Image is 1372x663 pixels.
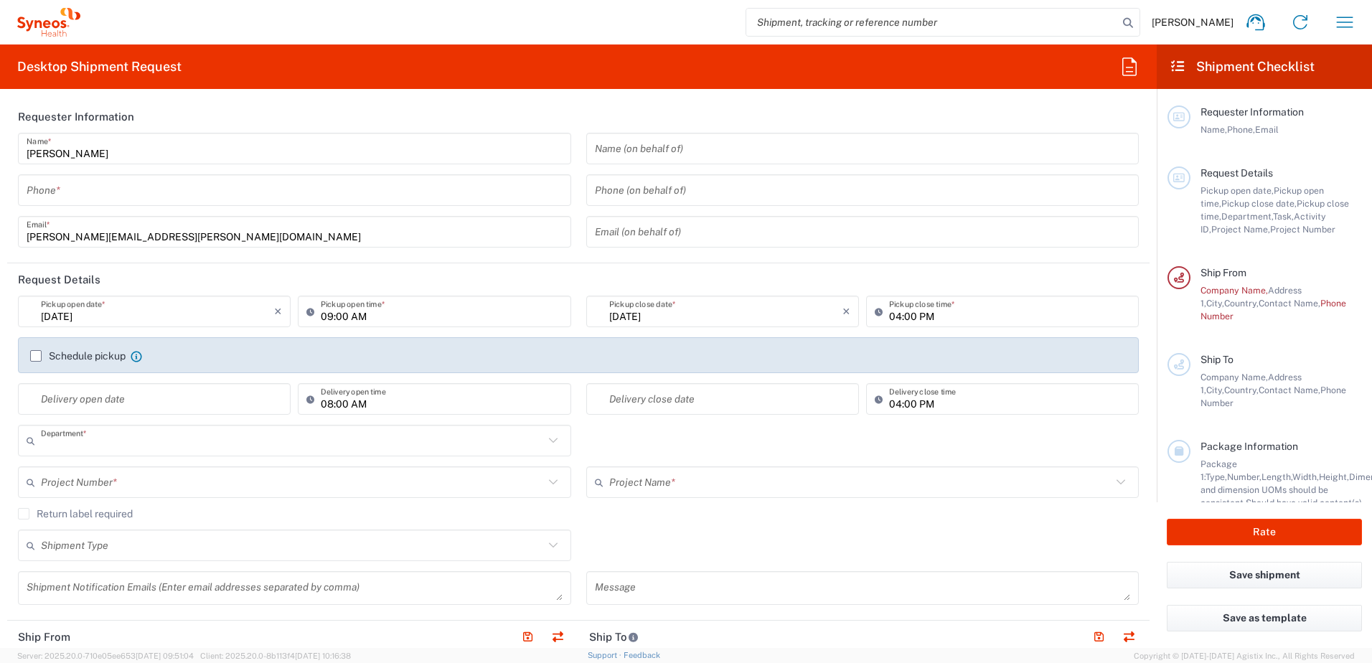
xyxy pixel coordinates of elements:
[1206,298,1224,309] span: City,
[1167,605,1362,631] button: Save as template
[1200,372,1268,382] span: Company Name,
[842,300,850,323] i: ×
[1259,298,1320,309] span: Contact Name,
[1152,16,1234,29] span: [PERSON_NAME]
[1167,562,1362,588] button: Save shipment
[1224,385,1259,395] span: Country,
[295,652,351,660] span: [DATE] 10:16:38
[274,300,282,323] i: ×
[1292,471,1319,482] span: Width,
[18,273,100,287] h2: Request Details
[1227,471,1261,482] span: Number,
[1134,649,1355,662] span: Copyright © [DATE]-[DATE] Agistix Inc., All Rights Reserved
[1224,298,1259,309] span: Country,
[1246,497,1362,508] span: Should have valid content(s)
[136,652,194,660] span: [DATE] 09:51:04
[624,651,660,659] a: Feedback
[200,652,351,660] span: Client: 2025.20.0-8b113f4
[18,508,133,519] label: Return label required
[1200,124,1227,135] span: Name,
[30,350,126,362] label: Schedule pickup
[589,630,639,644] h2: Ship To
[1200,285,1268,296] span: Company Name,
[17,652,194,660] span: Server: 2025.20.0-710e05ee653
[1259,385,1320,395] span: Contact Name,
[1200,267,1246,278] span: Ship From
[1261,471,1292,482] span: Length,
[1211,224,1270,235] span: Project Name,
[1273,211,1294,222] span: Task,
[1200,441,1298,452] span: Package Information
[18,630,70,644] h2: Ship From
[1221,198,1297,209] span: Pickup close date,
[588,651,624,659] a: Support
[1206,385,1224,395] span: City,
[1170,58,1315,75] h2: Shipment Checklist
[1227,124,1255,135] span: Phone,
[1167,519,1362,545] button: Rate
[1206,471,1227,482] span: Type,
[1200,185,1274,196] span: Pickup open date,
[1200,106,1304,118] span: Requester Information
[1319,471,1349,482] span: Height,
[746,9,1118,36] input: Shipment, tracking or reference number
[17,58,182,75] h2: Desktop Shipment Request
[1200,354,1234,365] span: Ship To
[1200,167,1273,179] span: Request Details
[1200,459,1237,482] span: Package 1:
[1255,124,1279,135] span: Email
[1270,224,1335,235] span: Project Number
[1221,211,1273,222] span: Department,
[18,110,134,124] h2: Requester Information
